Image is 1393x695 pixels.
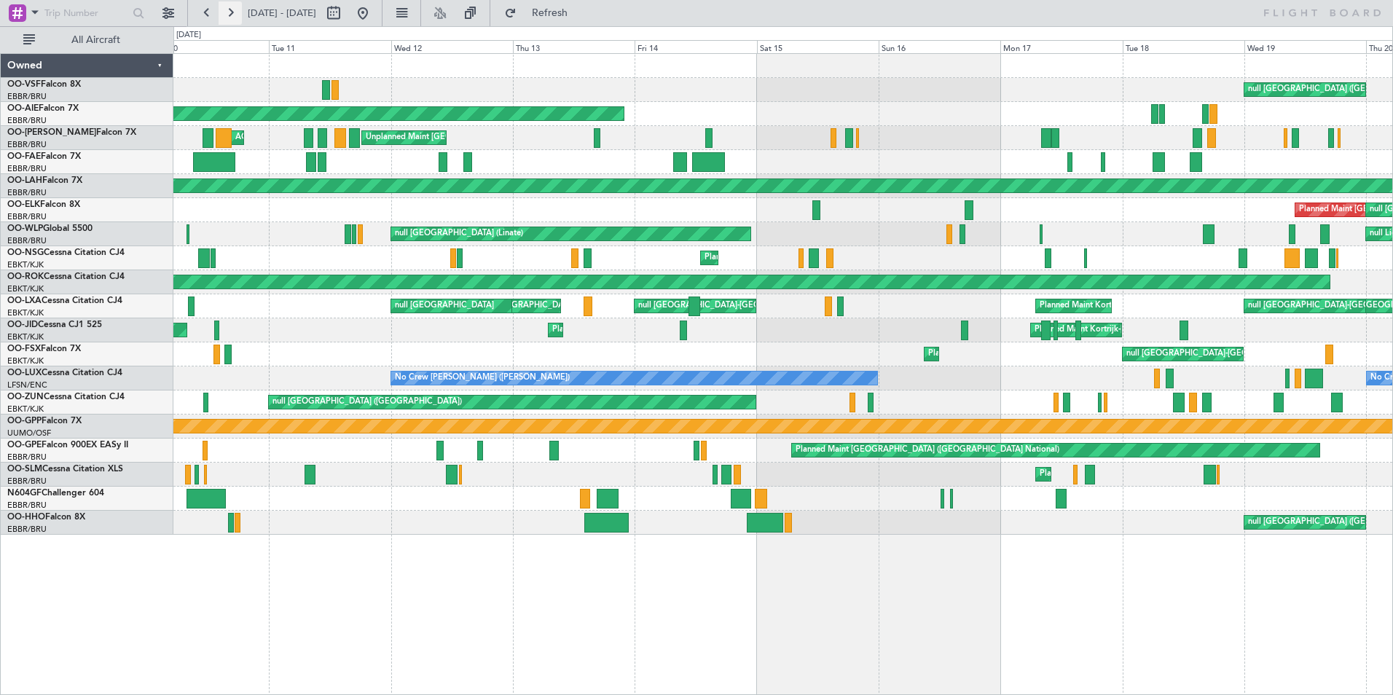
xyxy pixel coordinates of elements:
a: OO-GPPFalcon 7X [7,417,82,425]
span: OO-NSG [7,248,44,257]
input: Trip Number [44,2,128,24]
a: EBBR/BRU [7,91,47,102]
a: EBBR/BRU [7,163,47,174]
span: OO-ZUN [7,393,44,401]
a: OO-LUXCessna Citation CJ4 [7,369,122,377]
div: No Crew [PERSON_NAME] ([PERSON_NAME]) [395,367,570,389]
a: EBKT/KJK [7,259,44,270]
span: OO-JID [7,321,38,329]
div: Wed 12 [391,40,513,53]
span: OO-HHO [7,513,45,522]
span: All Aircraft [38,35,154,45]
a: EBKT/KJK [7,356,44,366]
a: OO-FSXFalcon 7X [7,345,81,353]
div: Tue 11 [269,40,391,53]
span: OO-SLM [7,465,42,474]
span: OO-[PERSON_NAME] [7,128,96,137]
a: EBBR/BRU [7,187,47,198]
div: null [GEOGRAPHIC_DATA]-[GEOGRAPHIC_DATA] [1126,343,1311,365]
a: EBKT/KJK [7,307,44,318]
a: EBBR/BRU [7,476,47,487]
a: OO-HHOFalcon 8X [7,513,85,522]
a: EBBR/BRU [7,211,47,222]
span: OO-LXA [7,297,42,305]
span: OO-GPE [7,441,42,449]
span: OO-WLP [7,224,43,233]
a: LFSN/ENC [7,380,47,390]
span: OO-LAH [7,176,42,185]
a: OO-AIEFalcon 7X [7,104,79,113]
div: Fri 14 [635,40,756,53]
a: UUMO/OSF [7,428,51,439]
span: OO-FAE [7,152,41,161]
span: Refresh [519,8,581,18]
a: OO-JIDCessna CJ1 525 [7,321,102,329]
a: OO-[PERSON_NAME]Falcon 7X [7,128,136,137]
div: null [GEOGRAPHIC_DATA] [395,295,494,317]
div: Planned Maint [GEOGRAPHIC_DATA] ([GEOGRAPHIC_DATA] National) [796,439,1059,461]
span: OO-GPP [7,417,42,425]
a: EBKT/KJK [7,283,44,294]
a: OO-ELKFalcon 8X [7,200,80,209]
span: OO-LUX [7,369,42,377]
a: EBBR/BRU [7,452,47,463]
a: EBKT/KJK [7,404,44,415]
div: [DATE] [176,29,201,42]
div: Mon 10 [147,40,269,53]
a: EBKT/KJK [7,331,44,342]
a: OO-NSGCessna Citation CJ4 [7,248,125,257]
div: Thu 13 [513,40,635,53]
div: Planned Maint Kortrijk-[GEOGRAPHIC_DATA] [705,247,874,269]
a: EBBR/BRU [7,139,47,150]
button: Refresh [498,1,585,25]
div: Planned Maint [GEOGRAPHIC_DATA] ([GEOGRAPHIC_DATA] National) [1040,463,1303,485]
div: Planned Maint Kortrijk-[GEOGRAPHIC_DATA] [1040,295,1209,317]
a: OO-SLMCessna Citation XLS [7,465,123,474]
a: OO-LXACessna Citation CJ4 [7,297,122,305]
div: Planned Maint Kortrijk-[GEOGRAPHIC_DATA] [1035,319,1204,341]
a: OO-LAHFalcon 7X [7,176,82,185]
span: OO-ELK [7,200,40,209]
div: Planned Maint Kortrijk-[GEOGRAPHIC_DATA] [928,343,1098,365]
span: OO-VSF [7,80,41,89]
a: EBBR/BRU [7,524,47,535]
span: N604GF [7,489,42,498]
span: OO-FSX [7,345,41,353]
a: OO-ZUNCessna Citation CJ4 [7,393,125,401]
div: Planned Maint Kortrijk-[GEOGRAPHIC_DATA] [552,319,722,341]
a: OO-GPEFalcon 900EX EASy II [7,441,128,449]
span: OO-ROK [7,272,44,281]
a: EBBR/BRU [7,500,47,511]
button: All Aircraft [16,28,158,52]
div: null [GEOGRAPHIC_DATA] (Linate) [395,223,523,245]
div: Sat 15 [757,40,879,53]
div: Mon 17 [1000,40,1122,53]
a: N604GFChallenger 604 [7,489,104,498]
div: null [GEOGRAPHIC_DATA]-[GEOGRAPHIC_DATA] [638,295,823,317]
a: OO-VSFFalcon 8X [7,80,81,89]
a: OO-WLPGlobal 5500 [7,224,93,233]
div: AOG Maint Melsbroek Air Base [235,127,352,149]
div: Sun 16 [879,40,1000,53]
a: OO-FAEFalcon 7X [7,152,81,161]
a: OO-ROKCessna Citation CJ4 [7,272,125,281]
a: EBBR/BRU [7,115,47,126]
div: Unplanned Maint [GEOGRAPHIC_DATA] ([GEOGRAPHIC_DATA] National) [366,127,640,149]
div: Tue 18 [1123,40,1244,53]
a: EBBR/BRU [7,235,47,246]
div: null [GEOGRAPHIC_DATA] ([GEOGRAPHIC_DATA]) [272,391,462,413]
span: OO-AIE [7,104,39,113]
div: Wed 19 [1244,40,1366,53]
span: [DATE] - [DATE] [248,7,316,20]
